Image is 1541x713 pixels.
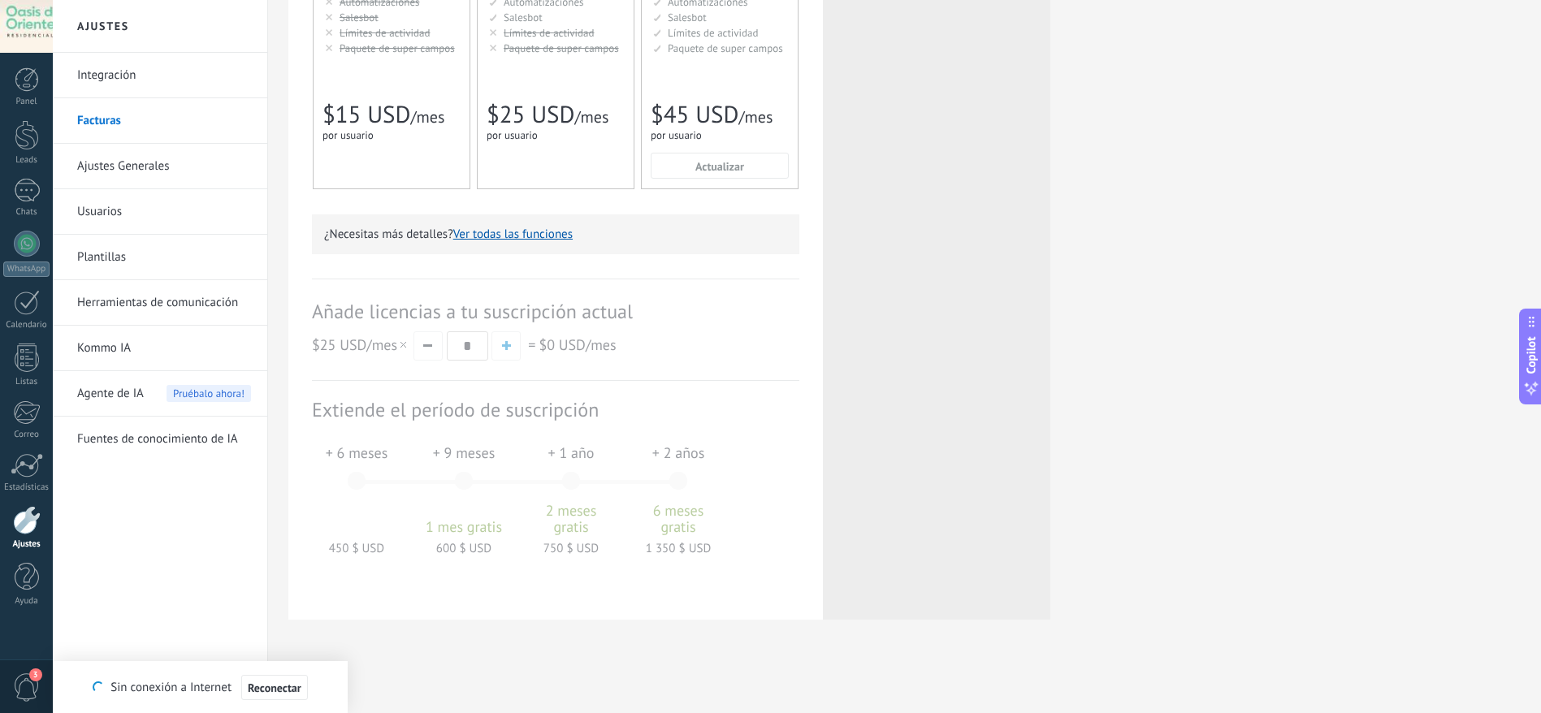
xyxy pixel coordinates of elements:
[53,235,267,280] li: Plantillas
[3,430,50,440] div: Correo
[77,98,251,144] a: Facturas
[53,189,267,235] li: Usuarios
[53,417,267,461] li: Fuentes de conocimiento de IA
[651,128,702,142] span: por usuario
[3,539,50,550] div: Ajustes
[77,417,251,462] a: Fuentes de conocimiento de IA
[53,144,267,189] li: Ajustes Generales
[3,482,50,493] div: Estadísticas
[77,280,251,326] a: Herramientas de comunicación
[77,235,251,280] a: Plantillas
[3,596,50,607] div: Ayuda
[77,326,251,371] a: Kommo IA
[77,144,251,189] a: Ajustes Generales
[29,668,42,681] span: 3
[167,385,251,402] span: Pruébalo ahora!
[53,53,267,98] li: Integración
[3,320,50,331] div: Calendario
[3,97,50,107] div: Panel
[77,371,144,417] span: Agente de IA
[668,11,707,24] span: Salesbot
[1523,337,1539,374] span: Copilot
[738,106,773,127] span: /mes
[93,674,307,701] div: Sin conexión a Internet
[668,26,759,40] span: Límites de actividad
[324,227,787,242] p: ¿Necesitas más detalles?
[77,189,251,235] a: Usuarios
[651,99,738,130] span: $45 USD
[241,675,308,701] button: Reconectar
[668,41,783,55] span: Paquete de super campos
[53,326,267,371] li: Kommo IA
[695,161,744,172] span: Actualizar
[3,207,50,218] div: Chats
[651,153,789,179] button: Actualizar
[453,227,573,242] button: Ver todas las funciones
[53,280,267,326] li: Herramientas de comunicación
[53,98,267,144] li: Facturas
[77,371,251,417] a: Agente de IA Pruébalo ahora!
[248,682,301,694] span: Reconectar
[53,371,267,417] li: Agente de IA
[3,377,50,387] div: Listas
[3,155,50,166] div: Leads
[77,53,251,98] a: Integración
[3,261,50,277] div: WhatsApp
